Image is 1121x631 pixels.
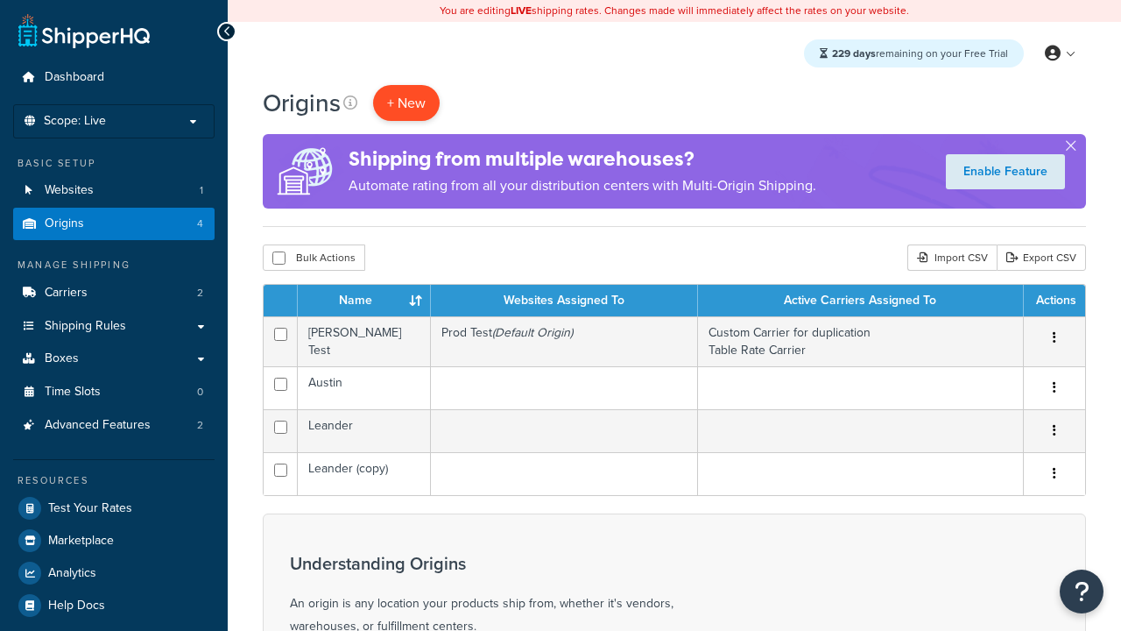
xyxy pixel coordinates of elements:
span: Help Docs [48,599,105,613]
span: 2 [197,286,203,301]
a: Websites 1 [13,174,215,207]
li: Origins [13,208,215,240]
strong: 229 days [832,46,876,61]
a: Analytics [13,557,215,589]
a: ShipperHQ Home [18,13,150,48]
h4: Shipping from multiple warehouses? [349,145,816,174]
button: Open Resource Center [1060,570,1103,613]
div: Basic Setup [13,156,215,171]
a: Enable Feature [946,154,1065,189]
span: Boxes [45,351,79,366]
a: Shipping Rules [13,310,215,343]
a: Export CSV [997,245,1086,271]
div: Resources [13,473,215,488]
i: (Default Origin) [492,323,573,342]
span: Dashboard [45,70,104,85]
a: Boxes [13,343,215,375]
td: [PERSON_NAME] Test [298,316,431,366]
span: + New [387,93,426,113]
th: Websites Assigned To [431,285,698,316]
div: remaining on your Free Trial [804,39,1024,67]
h1: Origins [263,86,341,120]
div: Import CSV [907,245,997,271]
div: Manage Shipping [13,258,215,273]
h3: Understanding Origins [290,554,728,573]
a: Help Docs [13,590,215,621]
td: Leander [298,409,431,452]
a: Origins 4 [13,208,215,240]
span: Shipping Rules [45,319,126,334]
span: 1 [200,183,203,198]
td: Leander (copy) [298,452,431,495]
li: Advanced Features [13,409,215,442]
li: Carriers [13,277,215,309]
th: Active Carriers Assigned To [698,285,1024,316]
a: Carriers 2 [13,277,215,309]
span: Scope: Live [44,114,106,129]
td: Prod Test [431,316,698,366]
th: Actions [1024,285,1085,316]
li: Time Slots [13,376,215,408]
p: Automate rating from all your distribution centers with Multi-Origin Shipping. [349,174,816,198]
button: Bulk Actions [263,245,365,271]
span: Websites [45,183,94,198]
span: 2 [197,418,203,433]
img: ad-origins-multi-dfa493678c5a35abed25fd24b4b8a3fa3505936ce257c16c00bdefe2f3200be3.png [263,134,349,209]
span: Test Your Rates [48,501,132,516]
span: Advanced Features [45,418,151,433]
span: Analytics [48,566,96,581]
li: Websites [13,174,215,207]
span: Time Slots [45,385,101,400]
span: 4 [197,216,203,231]
a: Advanced Features 2 [13,409,215,442]
b: LIVE [511,3,532,18]
a: Test Your Rates [13,493,215,524]
td: Austin [298,366,431,409]
th: Name : activate to sort column ascending [298,285,431,316]
span: Marketplace [48,534,114,549]
span: 0 [197,385,203,400]
a: Time Slots 0 [13,376,215,408]
a: + New [373,85,440,121]
span: Carriers [45,286,88,301]
a: Marketplace [13,525,215,557]
a: Dashboard [13,61,215,94]
span: Origins [45,216,84,231]
td: Custom Carrier for duplication Table Rate Carrier [698,316,1024,366]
